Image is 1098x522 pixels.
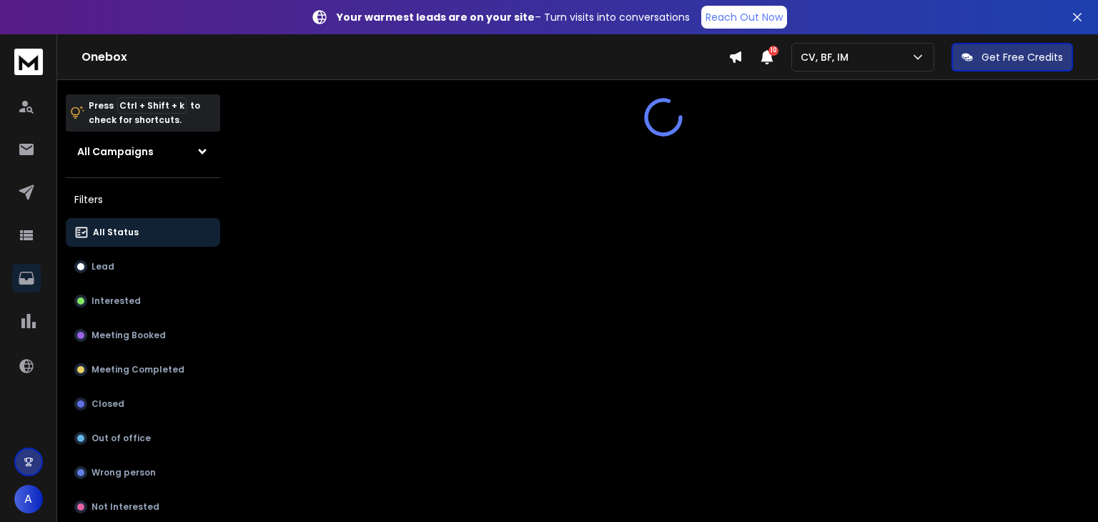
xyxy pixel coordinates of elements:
button: Get Free Credits [951,43,1073,72]
p: Closed [91,398,124,410]
p: Lead [91,261,114,272]
h1: Onebox [81,49,728,66]
button: Meeting Booked [66,321,220,350]
button: A [14,485,43,513]
p: – Turn visits into conversations [337,10,690,24]
button: Meeting Completed [66,355,220,384]
p: Not Interested [91,501,159,513]
button: Interested [66,287,220,315]
p: All Status [93,227,139,238]
p: CV, BF, IM [801,50,854,64]
strong: Your warmest leads are on your site [337,10,535,24]
p: Wrong person [91,467,156,478]
button: All Status [66,218,220,247]
button: All Campaigns [66,137,220,166]
button: Not Interested [66,493,220,521]
p: Out of office [91,433,151,444]
p: Meeting Booked [91,330,166,341]
span: Ctrl + Shift + k [117,97,187,114]
a: Reach Out Now [701,6,787,29]
p: Reach Out Now [706,10,783,24]
img: logo [14,49,43,75]
button: Lead [66,252,220,281]
h1: All Campaigns [77,144,154,159]
span: 10 [768,46,778,56]
p: Press to check for shortcuts. [89,99,200,127]
p: Meeting Completed [91,364,184,375]
button: Closed [66,390,220,418]
button: Out of office [66,424,220,453]
button: Wrong person [66,458,220,487]
p: Get Free Credits [981,50,1063,64]
p: Interested [91,295,141,307]
h3: Filters [66,189,220,210]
